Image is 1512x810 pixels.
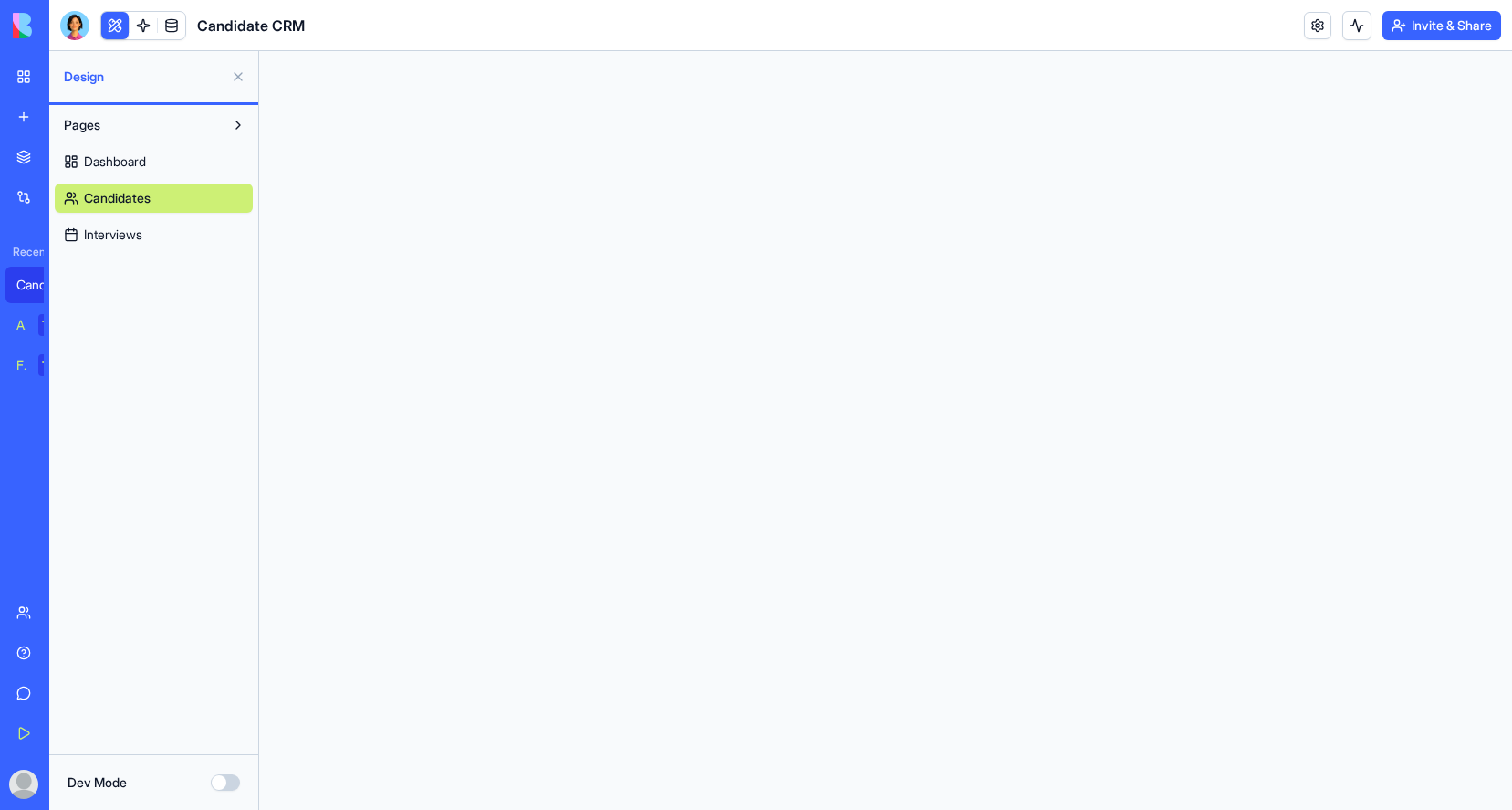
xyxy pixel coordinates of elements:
[5,347,78,384] a: Feedback FormTRY
[5,307,78,343] a: AI Logo GeneratorTRY
[38,354,68,376] div: TRY
[16,316,26,334] div: AI Logo Generator
[13,13,126,38] img: logo
[55,110,224,140] button: Pages
[5,267,78,303] a: Candidate CRM
[1382,11,1501,40] button: Invite & Share
[55,184,253,213] a: Candidates
[64,68,224,86] span: Design
[84,226,142,244] span: Interviews
[55,220,253,249] a: Interviews
[16,356,26,374] div: Feedback Form
[197,15,305,37] span: Candidate CRM
[9,770,38,799] img: ACg8ocKU7AB71AEBmIEsRc_flxYuf-5EpusP73hHC5hG4Y4jUZsmiluR=s96-c
[68,773,127,792] label: Dev Mode
[55,147,253,176] a: Dashboard
[84,189,151,207] span: Candidates
[64,116,100,134] span: Pages
[16,276,68,294] div: Candidate CRM
[5,245,44,259] span: Recent
[38,314,68,336] div: TRY
[84,153,146,171] span: Dashboard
